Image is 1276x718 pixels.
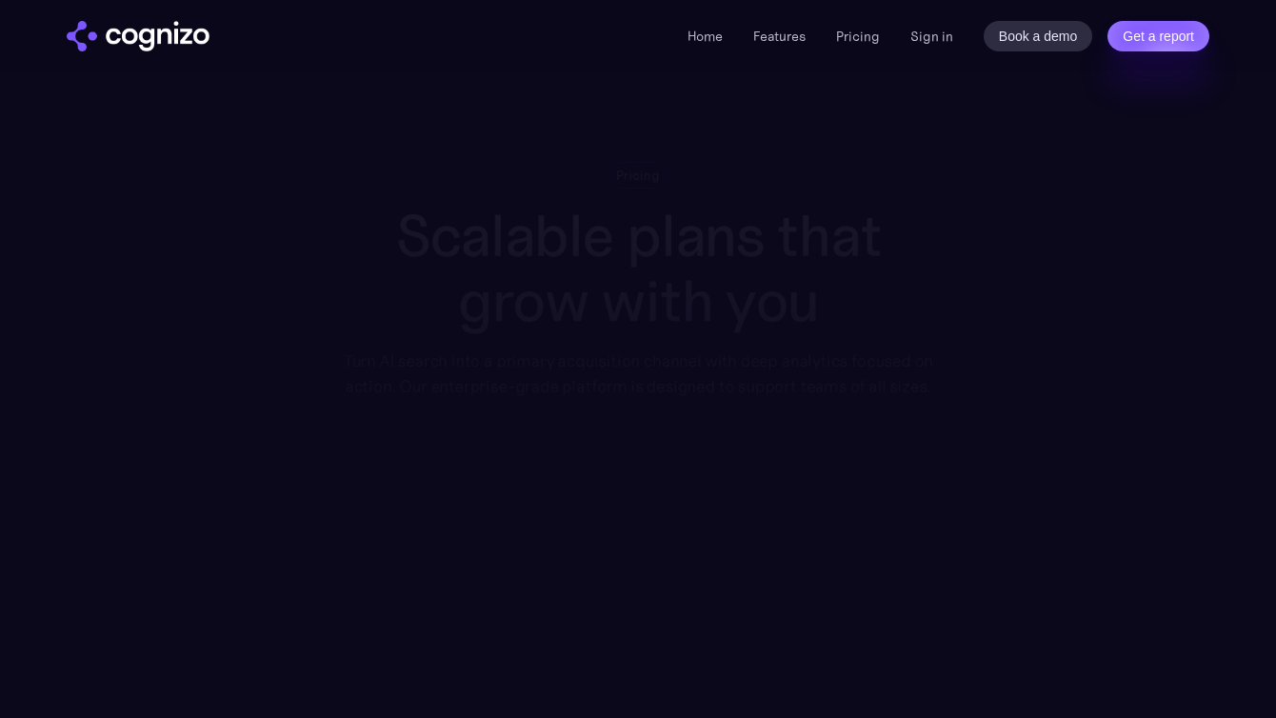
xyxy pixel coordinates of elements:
a: Get a report [1107,21,1209,51]
a: Features [753,28,806,45]
a: Home [688,28,723,45]
a: Sign in [910,25,953,48]
h1: Scalable plans that grow with you [329,203,947,333]
div: Pricing [616,166,660,184]
a: home [67,21,209,51]
a: Pricing [836,28,880,45]
a: Book a demo [984,21,1093,51]
div: Turn AI search into a primary acquisition channel with deep analytics focused on action. Our ente... [329,349,947,399]
img: cognizo logo [67,21,209,51]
